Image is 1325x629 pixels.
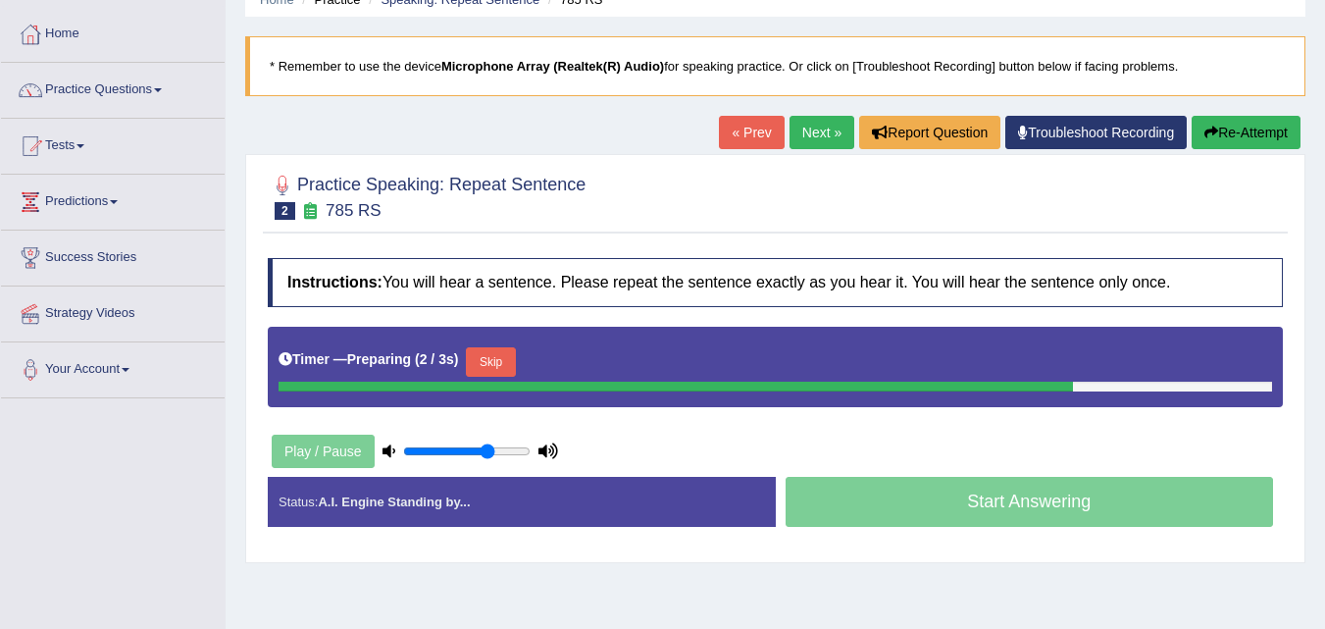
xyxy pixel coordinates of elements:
button: Report Question [859,116,1000,149]
button: Skip [466,347,515,377]
a: « Prev [719,116,784,149]
a: Your Account [1,342,225,392]
button: Re-Attempt [1192,116,1300,149]
b: Instructions: [287,274,382,290]
a: Troubleshoot Recording [1005,116,1187,149]
blockquote: * Remember to use the device for speaking practice. Or click on [Troubleshoot Recording] button b... [245,36,1305,96]
strong: A.I. Engine Standing by... [318,495,470,509]
small: 785 RS [326,201,382,220]
b: ) [454,351,459,367]
small: Exam occurring question [300,202,321,221]
h5: Timer — [279,352,458,367]
div: Status: [268,477,776,527]
a: Predictions [1,175,225,224]
b: ( [415,351,420,367]
a: Strategy Videos [1,287,225,336]
h4: You will hear a sentence. Please repeat the sentence exactly as you hear it. You will hear the se... [268,258,1283,307]
b: 2 / 3s [420,351,454,367]
h2: Practice Speaking: Repeat Sentence [268,171,586,220]
b: Preparing [347,351,411,367]
span: 2 [275,202,295,220]
a: Next » [790,116,854,149]
a: Tests [1,119,225,168]
a: Practice Questions [1,63,225,112]
b: Microphone Array (Realtek(R) Audio) [441,59,664,74]
a: Success Stories [1,231,225,280]
a: Home [1,7,225,56]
